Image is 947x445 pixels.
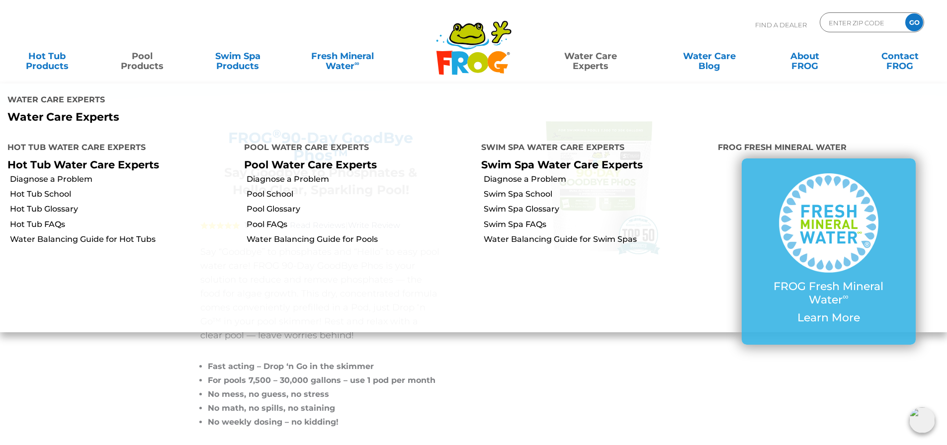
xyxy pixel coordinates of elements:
[843,292,849,301] sup: ∞
[296,46,389,66] a: Fresh MineralWater∞
[247,219,473,230] a: Pool FAQs
[718,139,940,158] h4: FROG Fresh Mineral Water
[481,158,643,171] a: Swim Spa Water Care Experts
[208,403,335,413] span: No math, no spills, no staining
[247,234,473,245] a: Water Balancing Guide for Pools
[762,280,896,306] p: FROG Fresh Mineral Water
[484,204,710,215] a: Swim Spa Glossary
[7,139,229,158] h4: Hot Tub Water Care Experts
[208,360,441,373] li: Fast acting – Drop ‘n Go in the skimmer
[10,46,84,66] a: Hot TubProducts
[247,204,473,215] a: Pool Glossary
[7,158,159,171] a: Hot Tub Water Care Experts
[762,311,896,324] p: Learn More
[7,111,466,124] p: Water Care Experts
[208,389,329,399] span: No mess, no guess, no stress
[208,417,339,427] span: No weekly dosing – no kidding!
[10,189,237,200] a: Hot Tub School
[244,139,466,158] h4: Pool Water Care Experts
[10,204,237,215] a: Hot Tub Glossary
[828,15,895,30] input: Zip Code Form
[201,46,275,66] a: Swim SpaProducts
[7,91,466,111] h4: Water Care Experts
[484,174,710,185] a: Diagnose a Problem
[244,158,377,171] a: Pool Water Care Experts
[905,13,923,31] input: GO
[672,46,746,66] a: Water CareBlog
[484,234,710,245] a: Water Balancing Guide for Swim Spas
[755,12,807,37] p: Find A Dealer
[909,407,935,433] img: openIcon
[105,46,179,66] a: PoolProducts
[768,46,842,66] a: AboutFROG
[247,189,473,200] a: Pool School
[762,173,896,329] a: FROG Fresh Mineral Water∞ Learn More
[863,46,937,66] a: ContactFROG
[530,46,651,66] a: Water CareExperts
[354,59,359,67] sup: ∞
[10,174,237,185] a: Diagnose a Problem
[208,373,441,387] li: For pools 7,500 – 30,000 gallons – use 1 pod per month
[10,234,237,245] a: Water Balancing Guide for Hot Tubs
[481,139,703,158] h4: Swim Spa Water Care Experts
[484,189,710,200] a: Swim Spa School
[10,219,237,230] a: Hot Tub FAQs
[247,174,473,185] a: Diagnose a Problem
[484,219,710,230] a: Swim Spa FAQs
